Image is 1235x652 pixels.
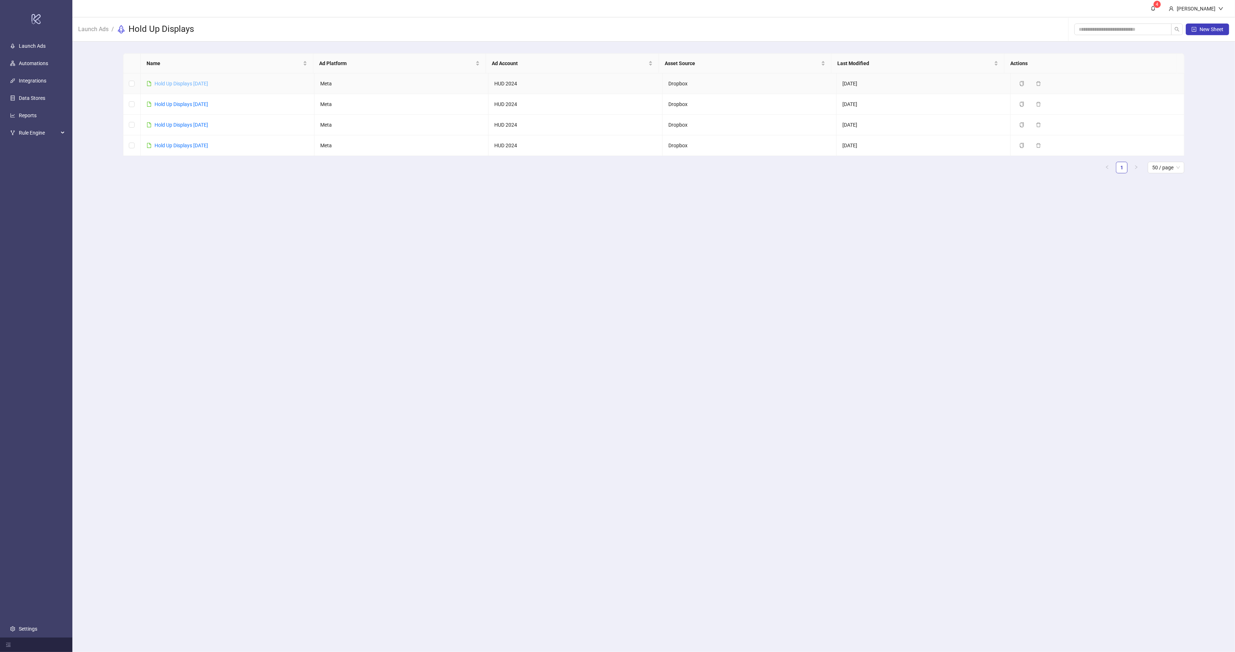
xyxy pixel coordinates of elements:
h3: Hold Up Displays [128,24,194,35]
button: left [1101,162,1113,173]
a: Hold Up Displays [DATE] [155,81,208,86]
td: [DATE] [837,73,1011,94]
span: copy [1019,143,1024,148]
span: rocket [117,25,126,34]
li: Next Page [1130,162,1142,173]
a: Launch Ads [19,43,46,49]
th: Actions [1005,54,1177,73]
div: [PERSON_NAME] [1174,5,1218,13]
a: Data Stores [19,95,45,101]
td: Meta [314,94,488,115]
td: HUD 2024 [488,94,663,115]
a: Launch Ads [77,25,110,33]
span: 4 [1156,2,1159,7]
td: HUD 2024 [488,73,663,94]
span: delete [1036,122,1041,127]
span: copy [1019,81,1024,86]
td: HUD 2024 [488,135,663,156]
span: New Sheet [1200,26,1223,32]
td: Meta [314,115,488,135]
td: Dropbox [663,94,837,115]
a: Hold Up Displays [DATE] [155,122,208,128]
span: plus-square [1192,27,1197,32]
td: Dropbox [663,73,837,94]
th: Asset Source [659,54,832,73]
button: right [1130,162,1142,173]
td: Dropbox [663,135,837,156]
a: Settings [19,626,37,632]
sup: 4 [1154,1,1161,8]
td: [DATE] [837,135,1011,156]
span: Last Modified [837,59,992,67]
span: down [1218,6,1223,11]
td: [DATE] [837,115,1011,135]
span: Ad Platform [319,59,474,67]
span: Asset Source [665,59,820,67]
span: file [147,102,152,107]
th: Last Modified [832,54,1004,73]
span: file [147,81,152,86]
a: Reports [19,113,37,118]
span: file [147,143,152,148]
a: Integrations [19,78,46,84]
span: delete [1036,81,1041,86]
a: Automations [19,60,48,66]
td: Meta [314,73,488,94]
span: right [1134,165,1138,169]
span: user [1169,6,1174,11]
button: New Sheet [1186,24,1229,35]
span: fork [10,130,15,135]
span: search [1175,27,1180,32]
li: / [111,24,114,35]
span: 50 / page [1152,162,1180,173]
td: [DATE] [837,94,1011,115]
a: Hold Up Displays [DATE] [155,143,208,148]
td: Dropbox [663,115,837,135]
span: copy [1019,102,1024,107]
span: left [1105,165,1109,169]
th: Ad Account [486,54,659,73]
td: HUD 2024 [488,115,663,135]
td: Meta [314,135,488,156]
li: Previous Page [1101,162,1113,173]
span: file [147,122,152,127]
a: 1 [1116,162,1127,173]
span: bell [1151,6,1156,11]
span: menu-fold [6,642,11,647]
span: Ad Account [492,59,647,67]
span: delete [1036,102,1041,107]
span: Rule Engine [19,126,59,140]
span: copy [1019,122,1024,127]
div: Page Size [1148,162,1184,173]
a: Hold Up Displays [DATE] [155,101,208,107]
th: Name [141,54,313,73]
span: Name [147,59,301,67]
th: Ad Platform [313,54,486,73]
span: delete [1036,143,1041,148]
